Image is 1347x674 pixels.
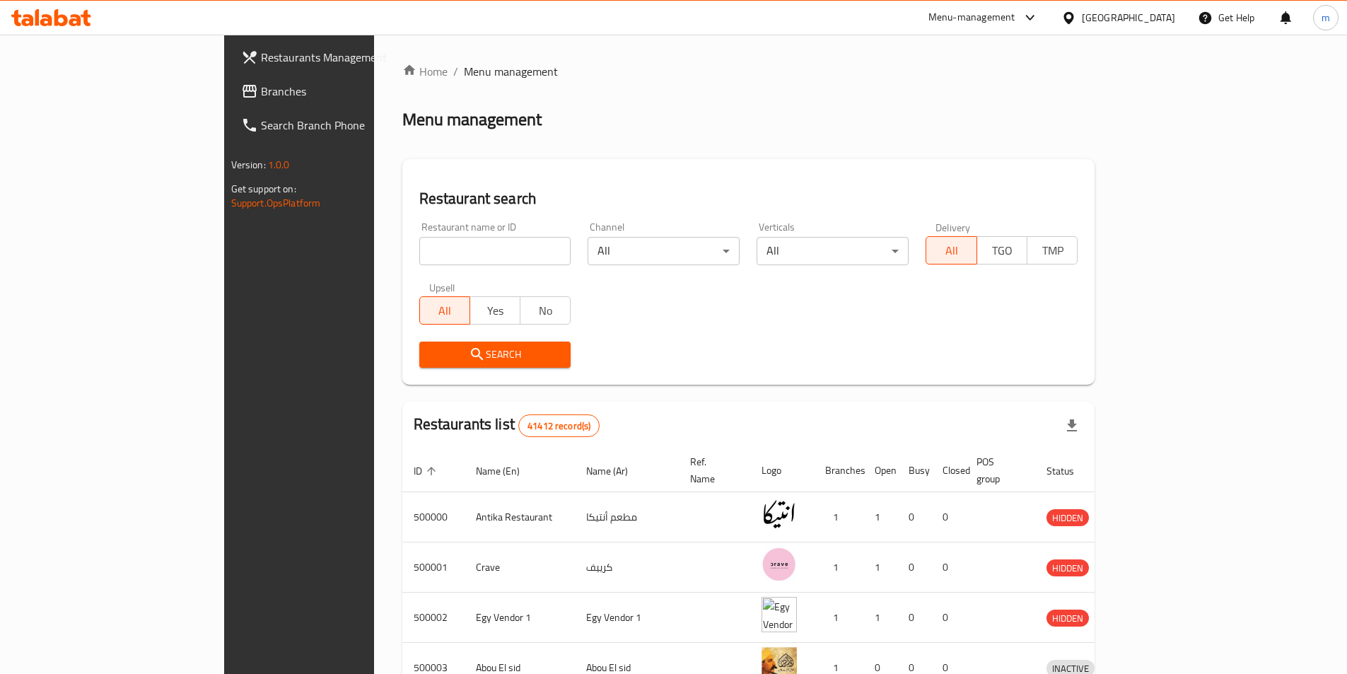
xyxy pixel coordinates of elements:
[814,542,863,593] td: 1
[575,492,679,542] td: مطعم أنتيكا
[519,419,599,433] span: 41412 record(s)
[1082,10,1175,25] div: [GEOGRAPHIC_DATA]
[231,194,321,212] a: Support.OpsPlatform
[230,40,449,74] a: Restaurants Management
[526,301,565,321] span: No
[431,346,560,364] span: Search
[762,547,797,582] img: Crave
[402,108,542,131] h2: Menu management
[1027,236,1078,265] button: TMP
[1055,409,1089,443] div: Export file
[518,414,600,437] div: Total records count
[1046,463,1092,480] span: Status
[897,449,931,492] th: Busy
[465,542,575,593] td: Crave
[231,180,296,198] span: Get support on:
[426,301,465,321] span: All
[402,63,1095,80] nav: breadcrumb
[453,63,458,80] li: /
[1322,10,1330,25] span: m
[1046,610,1089,627] span: HIDDEN
[1046,559,1089,576] div: HIDDEN
[476,301,515,321] span: Yes
[762,496,797,532] img: Antika Restaurant
[897,492,931,542] td: 0
[586,463,646,480] span: Name (Ar)
[897,593,931,643] td: 0
[814,593,863,643] td: 1
[863,542,897,593] td: 1
[814,492,863,542] td: 1
[419,188,1078,209] h2: Restaurant search
[863,492,897,542] td: 1
[976,453,1018,487] span: POS group
[464,63,558,80] span: Menu management
[231,156,266,174] span: Version:
[762,597,797,632] img: Egy Vendor 1
[261,117,438,134] span: Search Branch Phone
[588,237,740,265] div: All
[261,49,438,66] span: Restaurants Management
[814,449,863,492] th: Branches
[429,282,455,292] label: Upsell
[976,236,1027,265] button: TGO
[470,296,520,325] button: Yes
[1046,560,1089,576] span: HIDDEN
[230,108,449,142] a: Search Branch Phone
[757,237,909,265] div: All
[575,542,679,593] td: كرييف
[931,492,965,542] td: 0
[414,414,600,437] h2: Restaurants list
[926,236,976,265] button: All
[983,240,1022,261] span: TGO
[931,542,965,593] td: 0
[931,593,965,643] td: 0
[419,296,470,325] button: All
[575,593,679,643] td: Egy Vendor 1
[690,453,733,487] span: Ref. Name
[261,83,438,100] span: Branches
[863,449,897,492] th: Open
[520,296,571,325] button: No
[750,449,814,492] th: Logo
[414,463,441,480] span: ID
[1033,240,1072,261] span: TMP
[476,463,538,480] span: Name (En)
[928,9,1015,26] div: Menu-management
[863,593,897,643] td: 1
[1046,510,1089,526] span: HIDDEN
[1046,509,1089,526] div: HIDDEN
[465,593,575,643] td: Egy Vendor 1
[230,74,449,108] a: Branches
[268,156,290,174] span: 1.0.0
[465,492,575,542] td: Antika Restaurant
[932,240,971,261] span: All
[935,222,971,232] label: Delivery
[897,542,931,593] td: 0
[419,342,571,368] button: Search
[419,237,571,265] input: Search for restaurant name or ID..
[931,449,965,492] th: Closed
